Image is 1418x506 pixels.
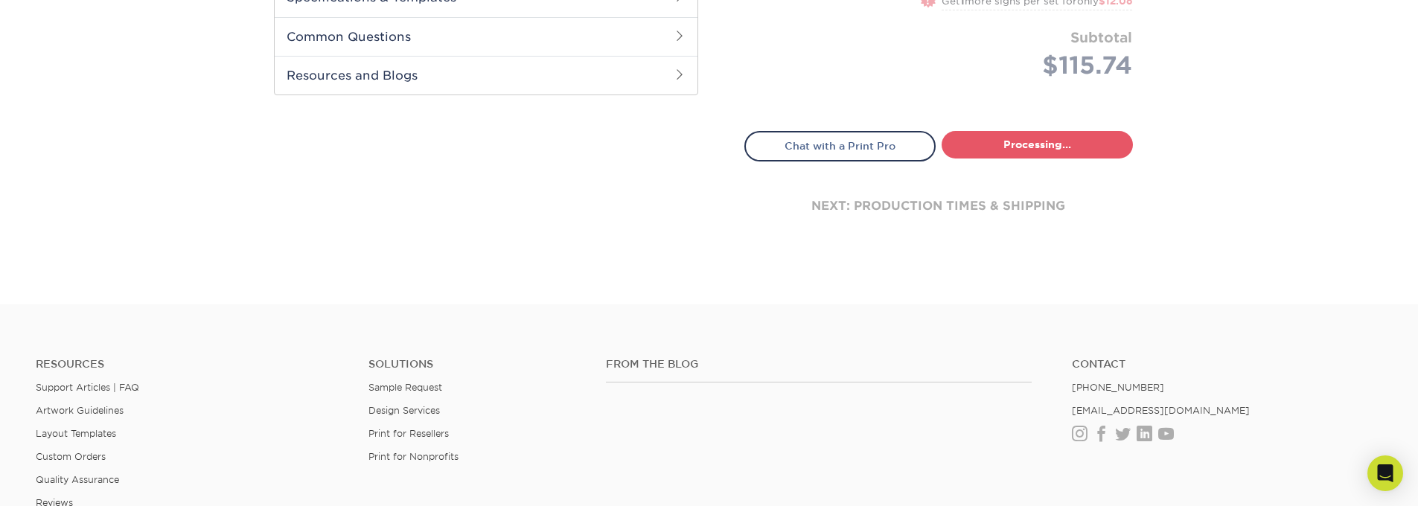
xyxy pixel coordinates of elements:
[606,358,1032,371] h4: From the Blog
[744,161,1133,251] div: next: production times & shipping
[368,428,449,439] a: Print for Resellers
[368,358,584,371] h4: Solutions
[942,131,1133,158] a: Processing...
[1072,358,1382,371] a: Contact
[36,358,346,371] h4: Resources
[36,405,124,416] a: Artwork Guidelines
[36,451,106,462] a: Custom Orders
[36,382,139,393] a: Support Articles | FAQ
[1367,455,1403,491] div: Open Intercom Messenger
[36,474,119,485] a: Quality Assurance
[275,17,697,56] h2: Common Questions
[1072,382,1164,393] a: [PHONE_NUMBER]
[368,405,440,416] a: Design Services
[368,451,459,462] a: Print for Nonprofits
[1072,405,1250,416] a: [EMAIL_ADDRESS][DOMAIN_NAME]
[275,56,697,95] h2: Resources and Blogs
[36,428,116,439] a: Layout Templates
[368,382,442,393] a: Sample Request
[744,131,936,161] a: Chat with a Print Pro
